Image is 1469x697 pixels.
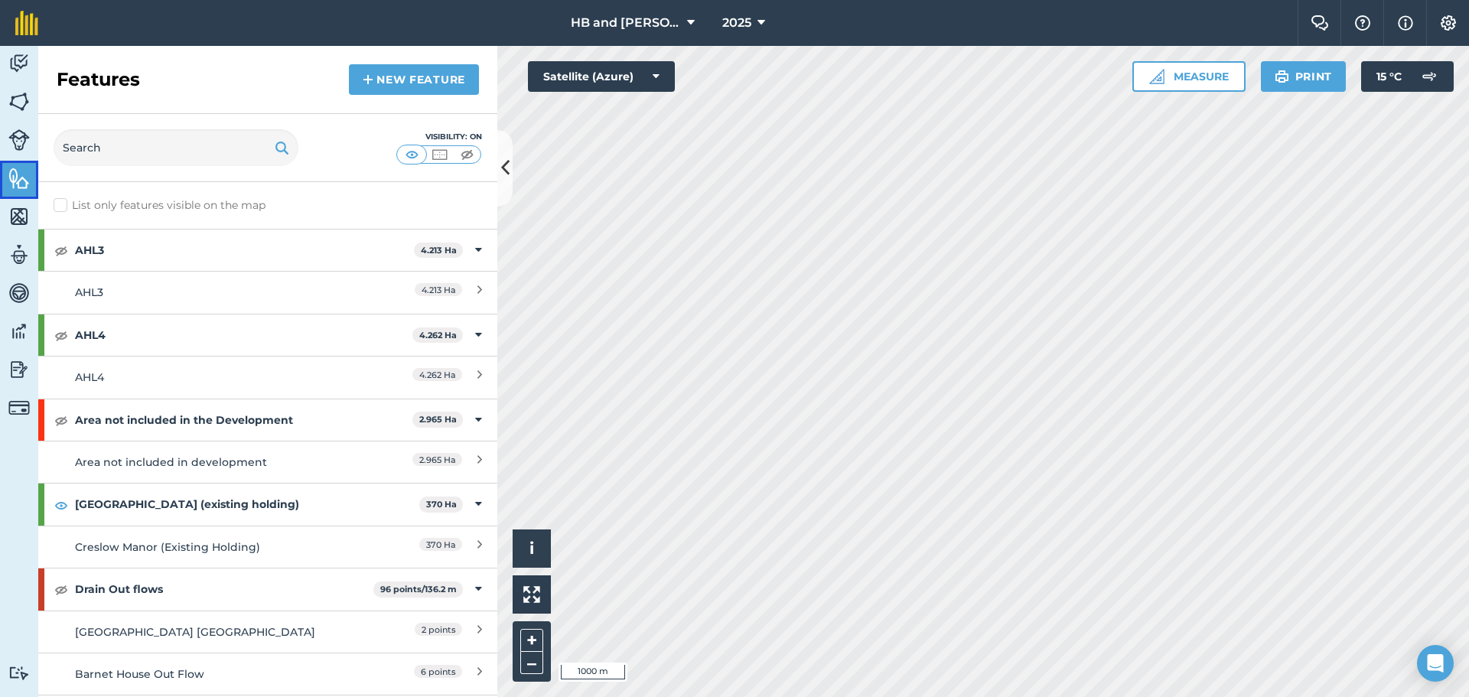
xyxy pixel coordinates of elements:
[75,539,347,555] div: Creslow Manor (Existing Holding)
[38,441,497,483] a: Area not included in development2.965 Ha
[15,11,38,35] img: fieldmargin Logo
[415,623,462,636] span: 2 points
[8,282,30,305] img: svg+xml;base64,PD94bWwgdmVyc2lvbj0iMS4wIiBlbmNvZGluZz0idXRmLTgiPz4KPCEtLSBHZW5lcmF0b3I6IEFkb2JlIE...
[38,314,497,356] div: AHL44.262 Ha
[1417,645,1454,682] div: Open Intercom Messenger
[54,580,68,598] img: svg+xml;base64,PHN2ZyB4bWxucz0iaHR0cDovL3d3dy53My5vcmcvMjAwMC9zdmciIHdpZHRoPSIxOCIgaGVpZ2h0PSIyNC...
[458,147,477,162] img: svg+xml;base64,PHN2ZyB4bWxucz0iaHR0cDovL3d3dy53My5vcmcvMjAwMC9zdmciIHdpZHRoPSI1MCIgaGVpZ2h0PSI0MC...
[426,499,457,510] strong: 370 Ha
[8,666,30,680] img: svg+xml;base64,PD94bWwgdmVyc2lvbj0iMS4wIiBlbmNvZGluZz0idXRmLTgiPz4KPCEtLSBHZW5lcmF0b3I6IEFkb2JlIE...
[75,314,412,356] strong: AHL4
[54,496,68,514] img: svg+xml;base64,PHN2ZyB4bWxucz0iaHR0cDovL3d3dy53My5vcmcvMjAwMC9zdmciIHdpZHRoPSIxOCIgaGVpZ2h0PSIyNC...
[520,652,543,674] button: –
[1398,14,1413,32] img: svg+xml;base64,PHN2ZyB4bWxucz0iaHR0cDovL3d3dy53My5vcmcvMjAwMC9zdmciIHdpZHRoPSIxNyIgaGVpZ2h0PSIxNy...
[1149,69,1164,84] img: Ruler icon
[1376,61,1402,92] span: 15 ° C
[38,356,497,398] a: AHL44.262 Ha
[38,568,497,610] div: Drain Out flows96 points/136.2 m
[75,230,414,271] strong: AHL3
[419,538,462,551] span: 370 Ha
[8,52,30,75] img: svg+xml;base64,PD94bWwgdmVyc2lvbj0iMS4wIiBlbmNvZGluZz0idXRmLTgiPz4KPCEtLSBHZW5lcmF0b3I6IEFkb2JlIE...
[1361,61,1454,92] button: 15 °C
[349,64,479,95] a: New feature
[1439,15,1458,31] img: A cog icon
[75,624,347,640] div: [GEOGRAPHIC_DATA] [GEOGRAPHIC_DATA]
[419,414,457,425] strong: 2.965 Ha
[54,326,68,344] img: svg+xml;base64,PHN2ZyB4bWxucz0iaHR0cDovL3d3dy53My5vcmcvMjAwMC9zdmciIHdpZHRoPSIxOCIgaGVpZ2h0PSIyNC...
[412,453,462,466] span: 2.965 Ha
[1311,15,1329,31] img: Two speech bubbles overlapping with the left bubble in the forefront
[412,368,462,381] span: 4.262 Ha
[1414,61,1445,92] img: svg+xml;base64,PD94bWwgdmVyc2lvbj0iMS4wIiBlbmNvZGluZz0idXRmLTgiPz4KPCEtLSBHZW5lcmF0b3I6IEFkb2JlIE...
[8,167,30,190] img: svg+xml;base64,PHN2ZyB4bWxucz0iaHR0cDovL3d3dy53My5vcmcvMjAwMC9zdmciIHdpZHRoPSI1NiIgaGVpZ2h0PSI2MC...
[528,61,675,92] button: Satellite (Azure)
[414,665,462,678] span: 6 points
[54,129,298,166] input: Search
[415,283,462,296] span: 4.213 Ha
[421,245,457,256] strong: 4.213 Ha
[380,584,457,594] strong: 96 points / 136.2 m
[419,330,457,340] strong: 4.262 Ha
[38,526,497,568] a: Creslow Manor (Existing Holding)370 Ha
[1275,67,1289,86] img: svg+xml;base64,PHN2ZyB4bWxucz0iaHR0cDovL3d3dy53My5vcmcvMjAwMC9zdmciIHdpZHRoPSIxOSIgaGVpZ2h0PSIyNC...
[513,529,551,568] button: i
[402,147,422,162] img: svg+xml;base64,PHN2ZyB4bWxucz0iaHR0cDovL3d3dy53My5vcmcvMjAwMC9zdmciIHdpZHRoPSI1MCIgaGVpZ2h0PSI0MC...
[75,284,347,301] div: AHL3
[38,484,497,525] div: [GEOGRAPHIC_DATA] (existing holding)370 Ha
[363,70,373,89] img: svg+xml;base64,PHN2ZyB4bWxucz0iaHR0cDovL3d3dy53My5vcmcvMjAwMC9zdmciIHdpZHRoPSIxNCIgaGVpZ2h0PSIyNC...
[571,14,681,32] span: HB and [PERSON_NAME]
[75,369,347,386] div: AHL4
[57,67,140,92] h2: Features
[523,586,540,603] img: Four arrows, one pointing top left, one top right, one bottom right and the last bottom left
[8,358,30,381] img: svg+xml;base64,PD94bWwgdmVyc2lvbj0iMS4wIiBlbmNvZGluZz0idXRmLTgiPz4KPCEtLSBHZW5lcmF0b3I6IEFkb2JlIE...
[38,230,497,271] div: AHL34.213 Ha
[75,399,412,441] strong: Area not included in the Development
[529,539,534,558] span: i
[1132,61,1246,92] button: Measure
[275,138,289,157] img: svg+xml;base64,PHN2ZyB4bWxucz0iaHR0cDovL3d3dy53My5vcmcvMjAwMC9zdmciIHdpZHRoPSIxOSIgaGVpZ2h0PSIyNC...
[54,411,68,429] img: svg+xml;base64,PHN2ZyB4bWxucz0iaHR0cDovL3d3dy53My5vcmcvMjAwMC9zdmciIHdpZHRoPSIxOCIgaGVpZ2h0PSIyNC...
[38,611,497,653] a: [GEOGRAPHIC_DATA] [GEOGRAPHIC_DATA]2 points
[38,399,497,441] div: Area not included in the Development2.965 Ha
[1353,15,1372,31] img: A question mark icon
[54,241,68,259] img: svg+xml;base64,PHN2ZyB4bWxucz0iaHR0cDovL3d3dy53My5vcmcvMjAwMC9zdmciIHdpZHRoPSIxOCIgaGVpZ2h0PSIyNC...
[8,243,30,266] img: svg+xml;base64,PD94bWwgdmVyc2lvbj0iMS4wIiBlbmNvZGluZz0idXRmLTgiPz4KPCEtLSBHZW5lcmF0b3I6IEFkb2JlIE...
[520,629,543,652] button: +
[75,666,347,682] div: Barnet House Out Flow
[1261,61,1347,92] button: Print
[75,454,347,471] div: Area not included in development
[722,14,751,32] span: 2025
[8,205,30,228] img: svg+xml;base64,PHN2ZyB4bWxucz0iaHR0cDovL3d3dy53My5vcmcvMjAwMC9zdmciIHdpZHRoPSI1NiIgaGVpZ2h0PSI2MC...
[8,129,30,151] img: svg+xml;base64,PD94bWwgdmVyc2lvbj0iMS4wIiBlbmNvZGluZz0idXRmLTgiPz4KPCEtLSBHZW5lcmF0b3I6IEFkb2JlIE...
[396,131,482,143] div: Visibility: On
[8,320,30,343] img: svg+xml;base64,PD94bWwgdmVyc2lvbj0iMS4wIiBlbmNvZGluZz0idXRmLTgiPz4KPCEtLSBHZW5lcmF0b3I6IEFkb2JlIE...
[75,484,419,525] strong: [GEOGRAPHIC_DATA] (existing holding)
[8,397,30,419] img: svg+xml;base64,PD94bWwgdmVyc2lvbj0iMS4wIiBlbmNvZGluZz0idXRmLTgiPz4KPCEtLSBHZW5lcmF0b3I6IEFkb2JlIE...
[54,197,265,213] label: List only features visible on the map
[430,147,449,162] img: svg+xml;base64,PHN2ZyB4bWxucz0iaHR0cDovL3d3dy53My5vcmcvMjAwMC9zdmciIHdpZHRoPSI1MCIgaGVpZ2h0PSI0MC...
[38,653,497,695] a: Barnet House Out Flow6 points
[38,271,497,313] a: AHL34.213 Ha
[8,90,30,113] img: svg+xml;base64,PHN2ZyB4bWxucz0iaHR0cDovL3d3dy53My5vcmcvMjAwMC9zdmciIHdpZHRoPSI1NiIgaGVpZ2h0PSI2MC...
[75,568,373,610] strong: Drain Out flows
